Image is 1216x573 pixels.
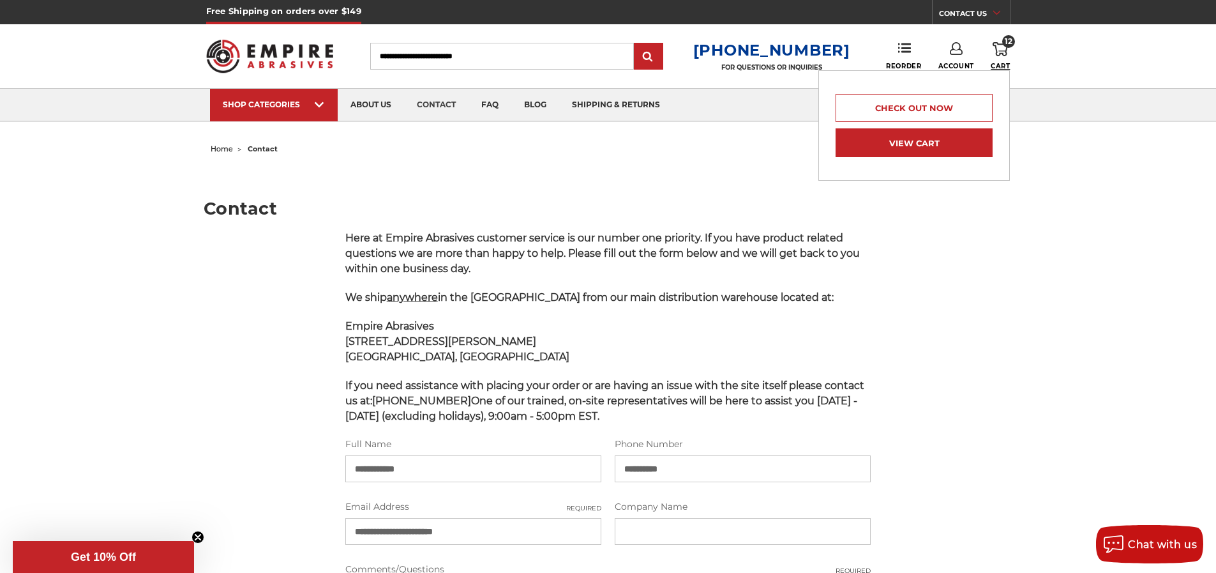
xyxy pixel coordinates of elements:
label: Email Address [345,500,601,514]
a: shipping & returns [559,89,673,121]
span: We ship in the [GEOGRAPHIC_DATA] from our main distribution warehouse located at: [345,291,834,303]
p: FOR QUESTIONS OR INQUIRIES [693,63,850,72]
div: SHOP CATEGORIES [223,100,325,109]
span: contact [248,144,278,153]
span: Cart [991,62,1010,70]
strong: [PHONE_NUMBER] [372,395,471,407]
input: Submit [636,44,661,70]
strong: [STREET_ADDRESS][PERSON_NAME] [GEOGRAPHIC_DATA], [GEOGRAPHIC_DATA] [345,335,569,363]
label: Company Name [615,500,871,514]
button: Close teaser [191,531,204,544]
a: View Cart [836,128,993,157]
a: Check out now [836,94,993,122]
div: Get 10% OffClose teaser [13,541,194,573]
span: 12 [1002,35,1015,48]
span: Empire Abrasives [345,320,434,332]
span: Reorder [886,62,921,70]
a: home [211,144,233,153]
a: Reorder [886,42,921,70]
span: Chat with us [1128,539,1197,551]
a: 12 Cart [991,42,1010,70]
a: faq [469,89,511,121]
span: Account [938,62,974,70]
label: Full Name [345,438,601,451]
span: If you need assistance with placing your order or are having an issue with the site itself please... [345,379,864,422]
small: Required [566,503,601,513]
span: anywhere [387,291,438,303]
a: CONTACT US [939,6,1010,24]
a: blog [511,89,559,121]
span: Get 10% Off [71,551,136,563]
button: Chat with us [1096,525,1203,563]
img: Empire Abrasives [206,31,334,81]
a: contact [404,89,469,121]
label: Phone Number [615,438,871,451]
a: about us [338,89,404,121]
a: [PHONE_NUMBER] [693,41,850,59]
span: Here at Empire Abrasives customer service is our number one priority. If you have product related... [345,232,860,275]
h1: Contact [204,200,1012,217]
